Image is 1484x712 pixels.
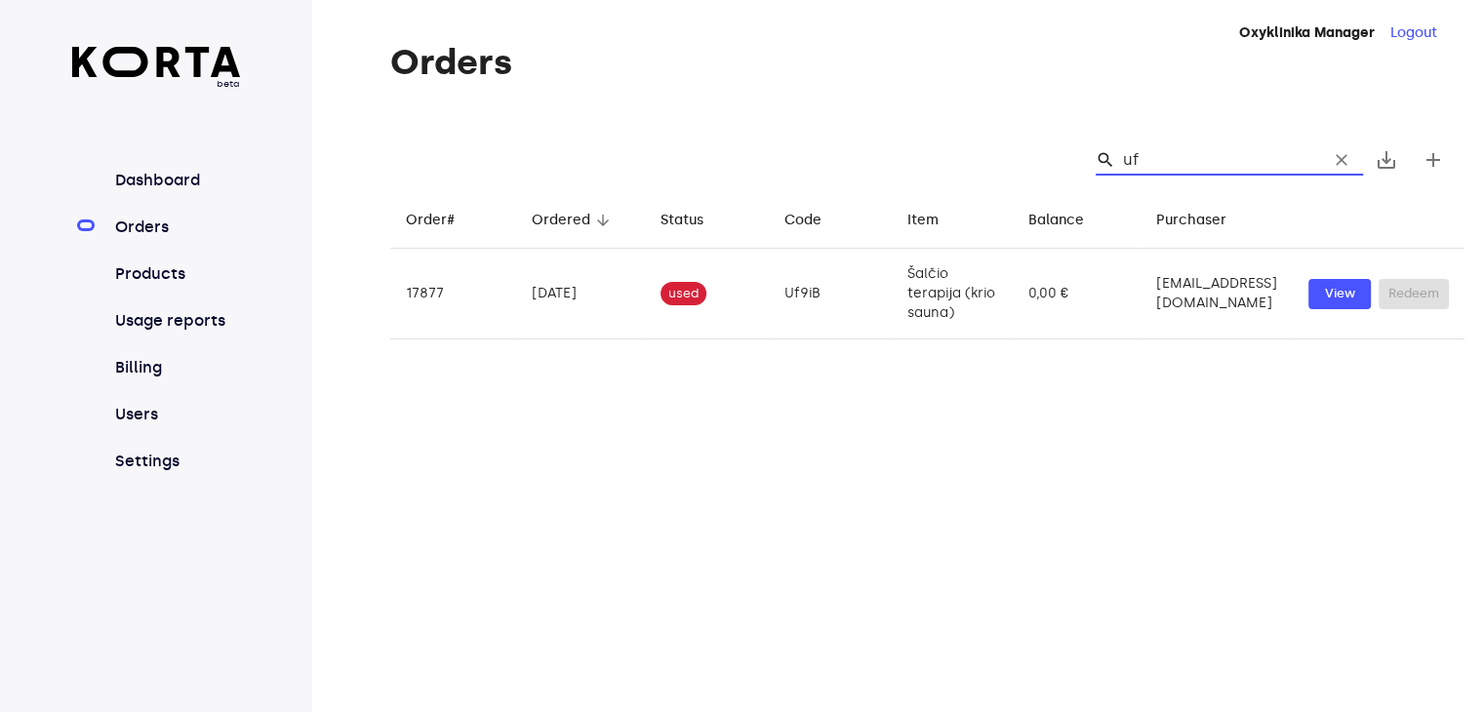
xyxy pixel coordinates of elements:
[661,209,729,232] span: Status
[111,309,241,333] a: Usage reports
[892,249,1013,339] td: Šalčio terapija (krio sauna)
[784,209,847,232] span: Code
[1028,209,1084,232] div: Balance
[406,209,455,232] div: Order#
[594,212,612,229] span: arrow_downward
[1141,249,1293,339] td: [EMAIL_ADDRESS][DOMAIN_NAME]
[1363,137,1410,183] button: Export
[1422,148,1445,172] span: add
[406,209,480,232] span: Order#
[111,356,241,379] a: Billing
[390,43,1464,82] h1: Orders
[1318,283,1361,305] span: View
[532,209,590,232] div: Ordered
[111,403,241,426] a: Users
[1123,144,1312,176] input: Search
[907,209,939,232] div: Item
[907,209,964,232] span: Item
[1028,209,1109,232] span: Balance
[1308,279,1371,309] button: View
[1375,148,1398,172] span: save_alt
[111,262,241,286] a: Products
[390,249,516,339] td: 17877
[1410,137,1457,183] button: Create new gift card
[1156,209,1252,232] span: Purchaser
[1096,150,1115,170] span: Search
[532,209,616,232] span: Ordered
[72,47,241,77] img: Korta
[1013,249,1141,339] td: 0,00 €
[111,169,241,192] a: Dashboard
[72,47,241,91] a: beta
[516,249,645,339] td: [DATE]
[72,77,241,91] span: beta
[111,216,241,239] a: Orders
[661,209,703,232] div: Status
[661,285,706,303] span: used
[1390,23,1437,43] button: Logout
[1156,209,1226,232] div: Purchaser
[1332,150,1351,170] span: clear
[1320,138,1363,181] button: Clear Search
[1239,24,1375,41] strong: Oxyklinika Manager
[769,249,892,339] td: Uf9iB
[784,209,822,232] div: Code
[111,450,241,473] a: Settings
